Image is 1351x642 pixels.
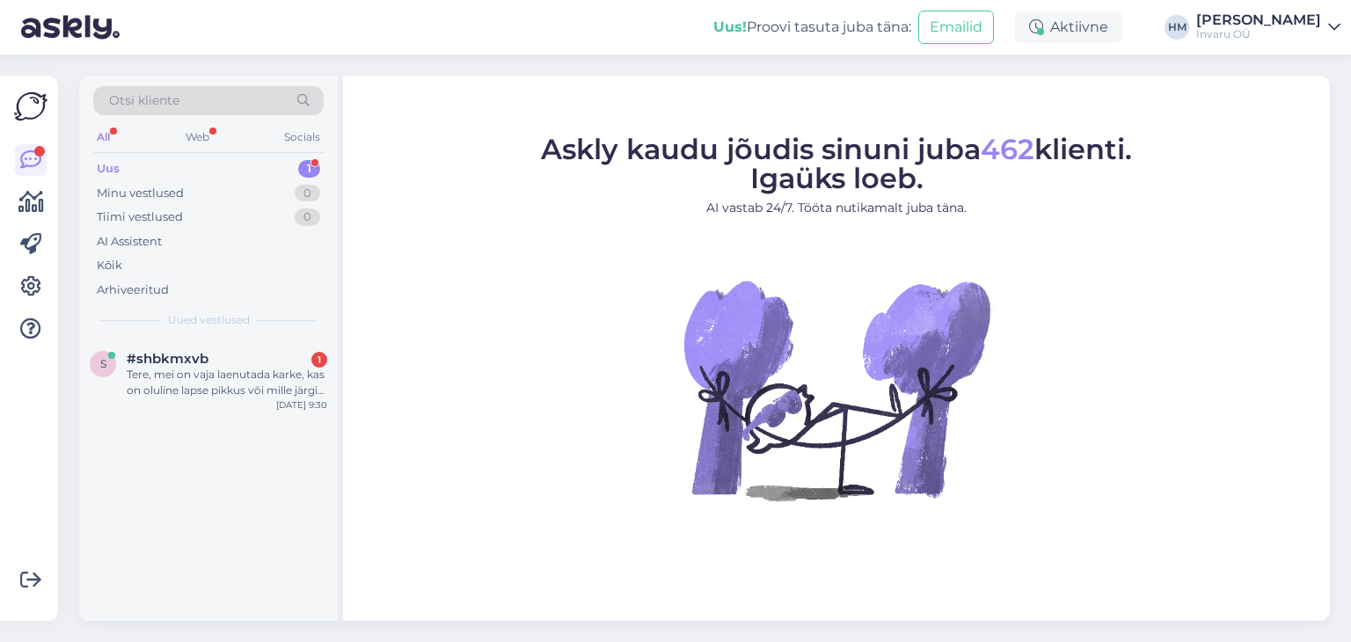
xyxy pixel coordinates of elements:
[713,18,747,35] b: Uus!
[97,281,169,299] div: Arhiveeritud
[97,160,120,178] div: Uus
[295,185,320,202] div: 0
[127,351,208,367] span: #shbkmxvb
[1165,15,1189,40] div: HM
[1015,11,1122,43] div: Aktiivne
[1196,13,1340,41] a: [PERSON_NAME]Invaru OÜ
[311,352,327,368] div: 1
[168,312,250,328] span: Uued vestlused
[14,90,47,123] img: Askly Logo
[109,91,179,110] span: Otsi kliente
[281,126,324,149] div: Socials
[276,398,327,412] div: [DATE] 9:30
[918,11,994,44] button: Emailid
[678,231,995,548] img: No Chat active
[541,199,1132,217] p: AI vastab 24/7. Tööta nutikamalt juba täna.
[93,126,113,149] div: All
[97,257,122,274] div: Kõik
[100,357,106,370] span: s
[298,160,320,178] div: 1
[97,185,184,202] div: Minu vestlused
[981,132,1034,166] span: 462
[1196,13,1321,27] div: [PERSON_NAME]
[182,126,213,149] div: Web
[713,17,911,38] div: Proovi tasuta juba täna:
[97,208,183,226] div: Tiimi vestlused
[1196,27,1321,41] div: Invaru OÜ
[295,208,320,226] div: 0
[541,132,1132,195] span: Askly kaudu jõudis sinuni juba klienti. Igaüks loeb.
[127,367,327,398] div: Tere, mei on vaja laenutada karke, kas on oluline lapse pikkus või mille järgi peaksin valima?
[97,233,162,251] div: AI Assistent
